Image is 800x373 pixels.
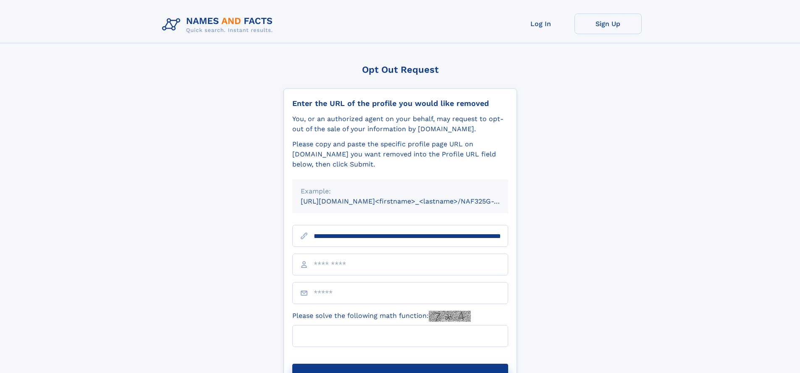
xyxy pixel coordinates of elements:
[292,311,471,322] label: Please solve the following math function:
[283,64,517,75] div: Opt Out Request
[574,13,642,34] a: Sign Up
[292,139,508,169] div: Please copy and paste the specific profile page URL on [DOMAIN_NAME] you want removed into the Pr...
[159,13,280,36] img: Logo Names and Facts
[301,186,500,196] div: Example:
[292,99,508,108] div: Enter the URL of the profile you would like removed
[507,13,574,34] a: Log In
[292,114,508,134] div: You, or an authorized agent on your behalf, may request to opt-out of the sale of your informatio...
[301,197,524,205] small: [URL][DOMAIN_NAME]<firstname>_<lastname>/NAF325G-xxxxxxxx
